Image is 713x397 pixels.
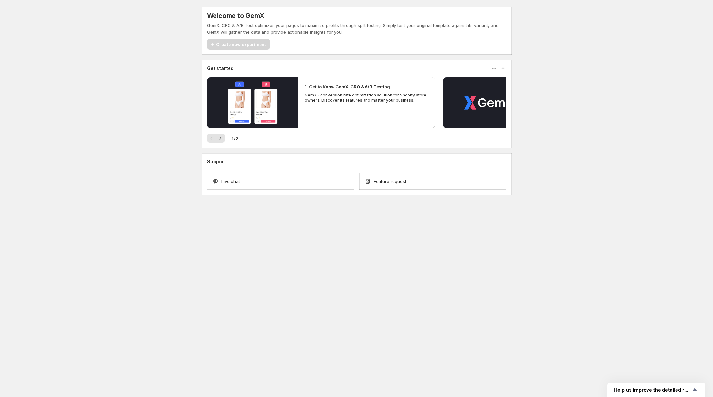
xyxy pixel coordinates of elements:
[207,65,234,72] h3: Get started
[231,135,238,141] span: 1 / 2
[305,83,390,90] h2: 1. Get to Know GemX: CRO & A/B Testing
[207,158,226,165] h3: Support
[374,178,406,184] span: Feature request
[207,22,506,35] p: GemX: CRO & A/B Test optimizes your pages to maximize profits through split testing. Simply test ...
[305,93,429,103] p: GemX - conversion rate optimization solution for Shopify store owners. Discover its features and ...
[614,386,699,394] button: Show survey - Help us improve the detailed report for A/B campaigns
[614,387,691,393] span: Help us improve the detailed report for A/B campaigns
[207,12,264,20] h5: Welcome to GemX
[221,178,240,184] span: Live chat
